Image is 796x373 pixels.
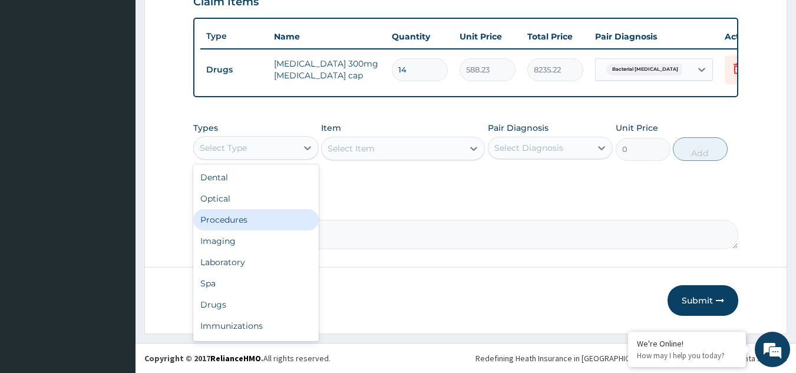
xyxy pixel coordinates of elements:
th: Quantity [386,25,454,48]
div: Redefining Heath Insurance in [GEOGRAPHIC_DATA] using Telemedicine and Data Science! [475,352,787,364]
span: Bacterial [MEDICAL_DATA] [606,64,684,75]
td: [MEDICAL_DATA] 300mg [MEDICAL_DATA] cap [268,52,386,87]
div: Optical [193,188,319,209]
label: Item [321,122,341,134]
div: Select Diagnosis [494,142,563,154]
td: Drugs [200,59,268,81]
div: We're Online! [637,338,737,349]
footer: All rights reserved. [136,343,796,373]
textarea: Type your message and hit 'Enter' [6,248,224,289]
th: Pair Diagnosis [589,25,719,48]
p: How may I help you today? [637,351,737,361]
div: Others [193,336,319,358]
th: Type [200,25,268,47]
div: Chat with us now [61,66,198,81]
th: Total Price [521,25,589,48]
strong: Copyright © 2017 . [144,353,263,364]
div: Spa [193,273,319,294]
div: Imaging [193,230,319,252]
div: Drugs [193,294,319,315]
span: We're online! [68,111,163,230]
th: Name [268,25,386,48]
th: Actions [719,25,778,48]
button: Add [673,137,728,161]
div: Dental [193,167,319,188]
img: d_794563401_company_1708531726252_794563401 [22,59,48,88]
div: Immunizations [193,315,319,336]
button: Submit [668,285,738,316]
th: Unit Price [454,25,521,48]
label: Types [193,123,218,133]
label: Unit Price [616,122,658,134]
label: Pair Diagnosis [488,122,549,134]
div: Select Type [200,142,247,154]
div: Laboratory [193,252,319,273]
label: Comment [193,203,739,213]
div: Minimize live chat window [193,6,222,34]
div: Procedures [193,209,319,230]
a: RelianceHMO [210,353,261,364]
